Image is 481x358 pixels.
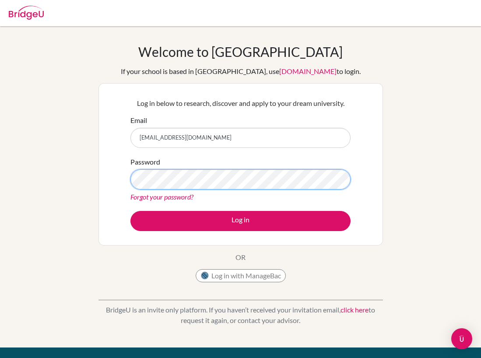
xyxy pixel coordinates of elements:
p: OR [235,252,246,263]
label: Email [130,115,147,126]
a: click here [341,305,369,314]
p: BridgeU is an invite only platform. If you haven’t received your invitation email, to request it ... [98,305,383,326]
button: Log in with ManageBac [196,269,286,282]
a: Forgot your password? [130,193,193,201]
img: Bridge-U [9,6,44,20]
div: Open Intercom Messenger [451,328,472,349]
button: Log in [130,211,351,231]
p: Log in below to research, discover and apply to your dream university. [130,98,351,109]
label: Password [130,157,160,167]
div: If your school is based in [GEOGRAPHIC_DATA], use to login. [121,66,361,77]
h1: Welcome to [GEOGRAPHIC_DATA] [138,44,343,60]
a: [DOMAIN_NAME] [279,67,337,75]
